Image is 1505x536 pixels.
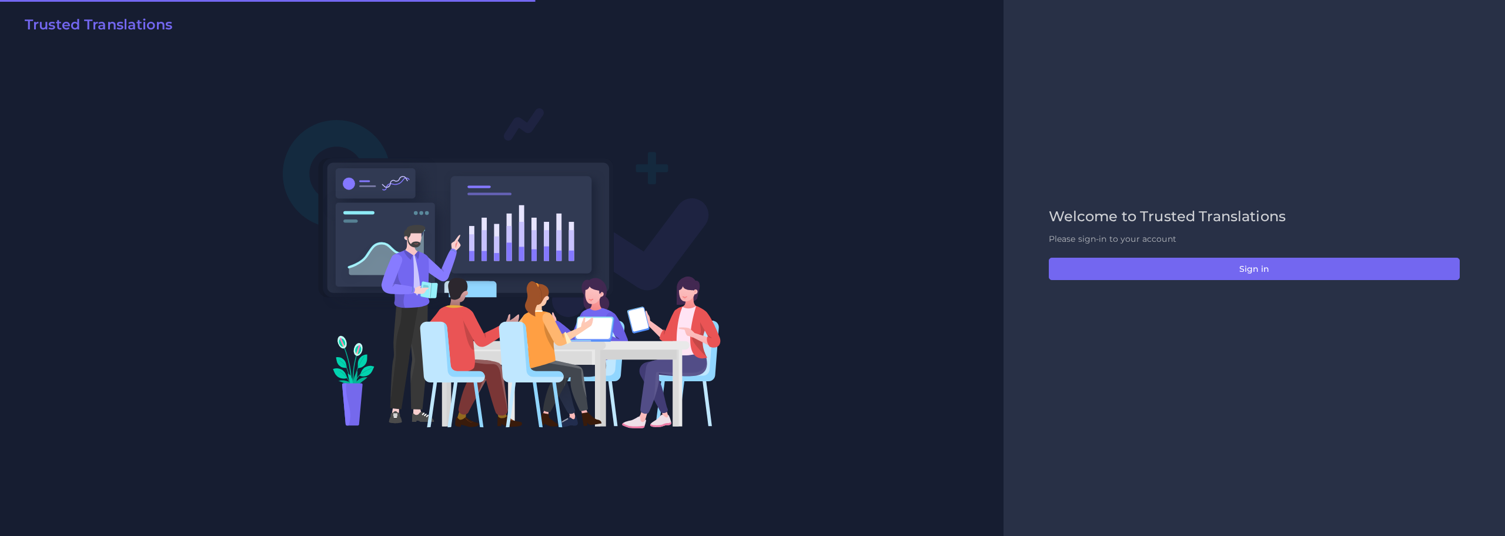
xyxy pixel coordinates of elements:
h2: Welcome to Trusted Translations [1049,208,1460,225]
button: Sign in [1049,258,1460,280]
h2: Trusted Translations [25,16,172,34]
p: Please sign-in to your account [1049,233,1460,245]
img: Login V2 [282,107,721,429]
a: Trusted Translations [16,16,172,38]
